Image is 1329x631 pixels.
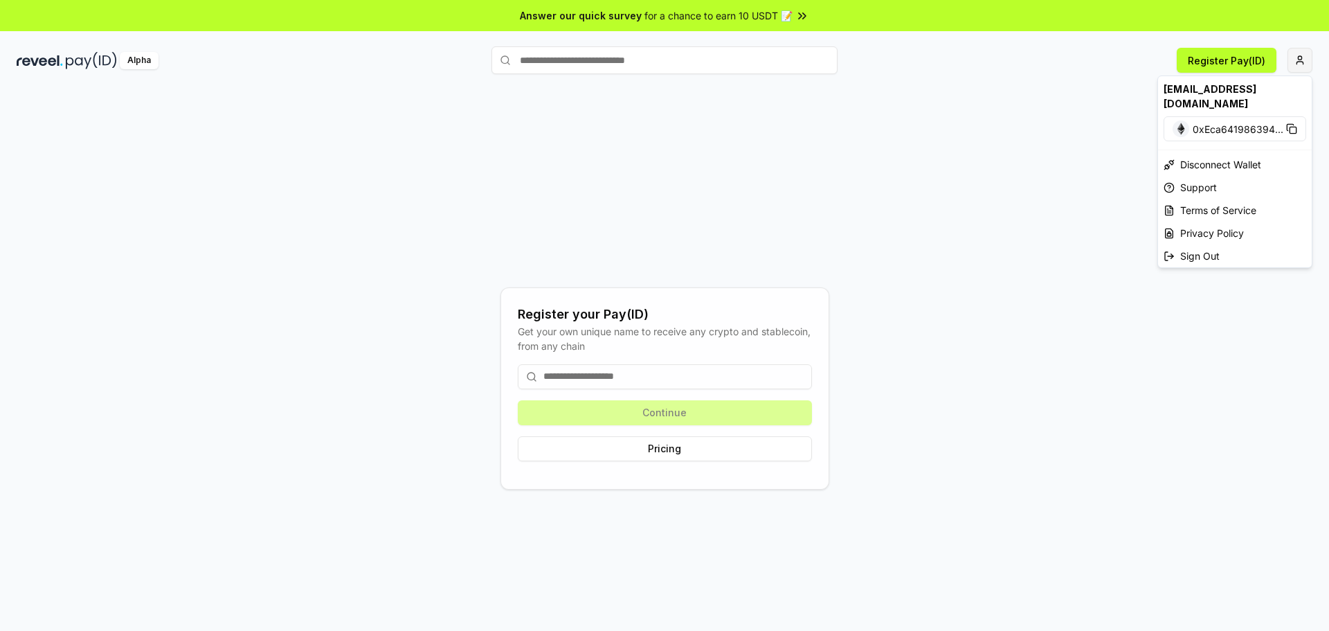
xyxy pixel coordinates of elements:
[1158,153,1312,176] div: Disconnect Wallet
[1173,121,1189,137] img: Ethereum
[1193,122,1283,136] span: 0xEca641986394 ...
[1158,245,1312,267] div: Sign Out
[1158,176,1312,199] a: Support
[1158,199,1312,222] a: Terms of Service
[1158,222,1312,245] a: Privacy Policy
[1158,76,1312,116] div: [EMAIL_ADDRESS][DOMAIN_NAME]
